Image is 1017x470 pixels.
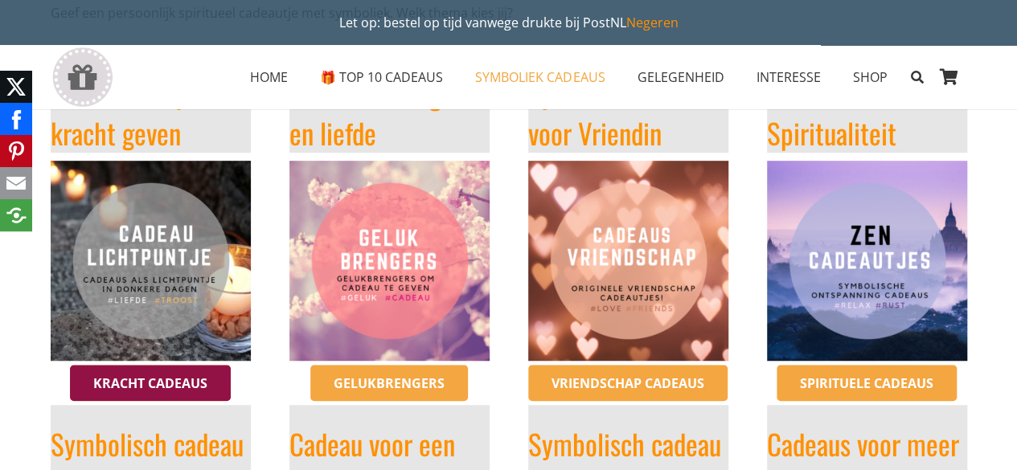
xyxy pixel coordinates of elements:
[626,14,679,31] a: Negeren
[51,161,251,361] img: Troost cadeau herinnering moeilijke tijden ketting kracht kerstmis
[250,68,288,86] span: HOME
[289,161,490,361] img: Geef een geluksbrenger cadeau! Leuk voor een goede vriendin, collega of voor een verjaardag ed
[528,365,728,402] a: Vriendschap cadeaus
[740,57,836,97] a: INTERESSEINTERESSE Menu
[528,161,728,361] a: cadeaus vriendschap symbolisch vriending cadeau origineel inspirerendwinkelen
[289,161,490,361] a: Gelukbrengers om cadeau te geven ketting met symboliek vriendschap verjaardag
[552,374,704,392] span: Vriendschap cadeaus
[836,57,903,97] a: SHOPSHOP Menu
[310,365,468,402] a: Gelukbrengers
[528,161,728,361] img: origineel vriendschap cadeau met speciale betekenis en symboliek - bestel een vriendinnen cadeau ...
[852,68,887,86] span: SHOP
[289,72,484,153] a: Cadeaus voor geluk en liefde
[304,57,459,97] a: 🎁 TOP 10 CADEAUS🎁 TOP 10 CADEAUS Menu
[51,72,196,153] a: Cadeaus die je kracht geven
[475,68,605,86] span: SYMBOLIEK CADEAUS
[234,57,304,97] a: HOMEHOME Menu
[51,47,114,108] a: gift-box-icon-grey-inspirerendwinkelen
[767,161,967,361] a: Ontspanning cadeaus relax cadeautjes Zen inspirerendwinkelen
[334,374,445,392] span: Gelukbrengers
[459,57,621,97] a: SYMBOLIEK CADEAUSSYMBOLIEK CADEAUS Menu
[528,72,721,153] a: Symbolisch cadeau voor Vriendin
[621,57,740,97] a: GELEGENHEIDGELEGENHEID Menu
[756,68,820,86] span: INTERESSE
[777,365,957,402] a: Spirituele cadeaus
[93,374,207,392] span: Kracht cadeaus
[70,365,231,402] a: Kracht cadeaus
[320,68,443,86] span: 🎁 TOP 10 CADEAUS
[800,374,933,392] span: Spirituele cadeaus
[51,161,251,361] a: troost-cadeau-sterkte-ketting-symboliek-overlijden-moeilijke-tijden-cadeaus-inspirerendwinkelen
[767,161,967,361] img: Relax en anti-stress cadeaus voor meer Zen
[903,57,931,97] a: Zoeken
[767,72,896,153] a: Cadeaus Spiritualiteit
[932,45,967,109] a: Winkelwagen
[637,68,724,86] span: GELEGENHEID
